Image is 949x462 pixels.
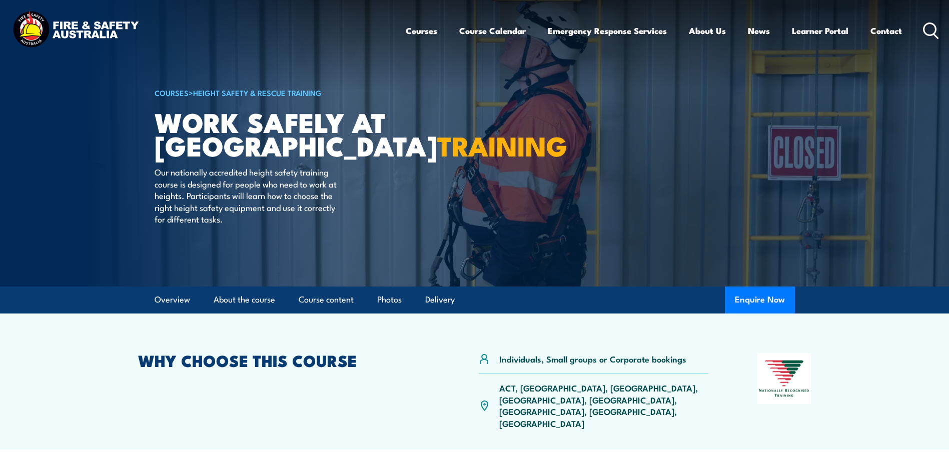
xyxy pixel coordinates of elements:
a: Contact [870,17,902,44]
a: Courses [406,17,437,44]
strong: TRAINING [437,124,567,165]
h6: > [155,86,402,98]
a: Course Calendar [459,17,526,44]
a: About Us [689,17,726,44]
p: Individuals, Small groups or Corporate bookings [499,353,686,364]
a: Emergency Response Services [548,17,667,44]
a: Height Safety & Rescue Training [193,87,322,98]
img: Nationally Recognised Training logo. [757,353,811,404]
a: Overview [155,286,190,313]
p: ACT, [GEOGRAPHIC_DATA], [GEOGRAPHIC_DATA], [GEOGRAPHIC_DATA], [GEOGRAPHIC_DATA], [GEOGRAPHIC_DATA... [499,382,709,429]
p: Our nationally accredited height safety training course is designed for people who need to work a... [155,166,337,224]
a: COURSES [155,87,189,98]
a: Course content [299,286,354,313]
a: News [748,17,770,44]
button: Enquire Now [725,286,795,313]
a: Learner Portal [792,17,848,44]
a: Photos [377,286,402,313]
a: Delivery [425,286,455,313]
h2: WHY CHOOSE THIS COURSE [138,353,430,367]
h1: Work Safely at [GEOGRAPHIC_DATA] [155,110,402,156]
a: About the course [214,286,275,313]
